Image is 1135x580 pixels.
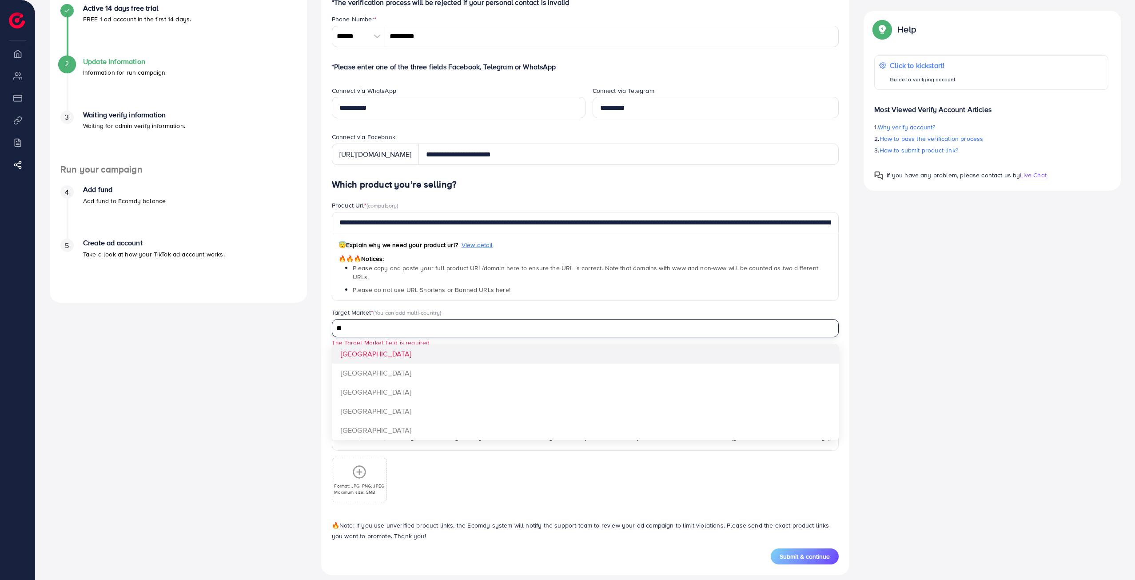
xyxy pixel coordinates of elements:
[593,86,654,95] label: Connect via Telegram
[83,4,191,12] h4: Active 14 days free trial
[50,185,307,239] li: Add fund
[890,60,956,71] p: Click to kickstart!
[332,308,442,317] label: Target Market
[50,239,307,292] li: Create ad account
[897,24,916,35] p: Help
[890,74,956,85] p: Guide to verifying account
[9,12,25,28] img: logo
[887,171,1020,180] span: If you have any problem, please contact us by
[874,97,1108,115] p: Most Viewed Verify Account Articles
[65,187,69,197] span: 4
[332,520,839,541] p: Note: If you use unverified product links, the Ecomdy system will notify the support team to revi...
[339,240,458,249] span: Explain why we need your product url?
[874,133,1108,144] p: 2.
[874,122,1108,132] p: 1.
[878,123,936,132] span: Why verify account?
[50,4,307,57] li: Active 14 days free trial
[462,240,493,249] span: View detail
[339,254,384,263] span: Notices:
[332,15,377,24] label: Phone Number
[332,179,839,190] h4: Which product you’re selling?
[339,254,361,263] span: 🔥🔥🔥
[332,144,419,165] div: [URL][DOMAIN_NAME]
[874,145,1108,156] p: 3.
[366,201,398,209] span: (compulsory)
[353,285,510,294] span: Please do not use URL Shortens or Banned URLs here!
[332,201,398,210] label: Product Url
[334,489,384,495] p: Maximum size: 5MB
[332,421,839,440] li: [GEOGRAPHIC_DATA]
[1097,540,1128,573] iframe: Chat
[83,239,225,247] h4: Create ad account
[83,185,166,194] h4: Add fund
[332,344,839,364] li: [GEOGRAPHIC_DATA]
[65,59,69,69] span: 2
[771,548,839,564] button: Submit & continue
[353,264,818,281] span: Please copy and paste your full product URL/domain here to ensure the URL is correct. Note that d...
[65,112,69,122] span: 3
[83,120,185,131] p: Waiting for admin verify information.
[83,67,167,78] p: Information for run campaign.
[332,319,839,337] div: Search for option
[83,14,191,24] p: FREE 1 ad account in the first 14 days.
[874,171,883,180] img: Popup guide
[50,111,307,164] li: Waiting verify information
[1020,171,1046,180] span: Live Chat
[65,240,69,251] span: 5
[332,61,839,72] p: *Please enter one of the three fields Facebook, Telegram or WhatsApp
[334,483,384,489] p: Format: JPG, PNG, JPEG
[880,134,984,143] span: How to pass the verification process
[339,240,346,249] span: 😇
[332,402,839,421] li: [GEOGRAPHIC_DATA]
[83,111,185,119] h4: Waiting verify information
[880,146,958,155] span: How to submit product link?
[83,196,166,206] p: Add fund to Ecomdy balance
[332,364,839,383] li: [GEOGRAPHIC_DATA]
[874,21,890,37] img: Popup guide
[332,338,430,347] small: The Target Market field is required
[83,57,167,66] h4: Update Information
[332,86,396,95] label: Connect via WhatsApp
[50,57,307,111] li: Update Information
[373,308,441,316] span: (You can add multi-country)
[332,132,395,141] label: Connect via Facebook
[780,552,830,561] span: Submit & continue
[333,322,828,336] input: Search for option
[50,164,307,175] h4: Run your campaign
[83,249,225,260] p: Take a look at how your TikTok ad account works.
[332,521,339,530] span: 🔥
[332,383,839,402] li: [GEOGRAPHIC_DATA]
